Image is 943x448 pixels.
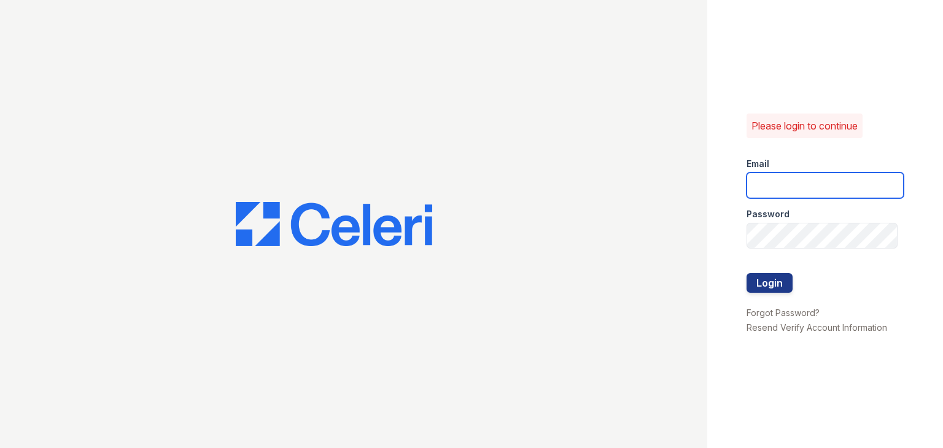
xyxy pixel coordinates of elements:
p: Please login to continue [751,118,858,133]
a: Resend Verify Account Information [747,322,887,333]
button: Login [747,273,793,293]
img: CE_Logo_Blue-a8612792a0a2168367f1c8372b55b34899dd931a85d93a1a3d3e32e68fde9ad4.png [236,202,432,246]
label: Email [747,158,769,170]
a: Forgot Password? [747,307,820,318]
label: Password [747,208,790,220]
